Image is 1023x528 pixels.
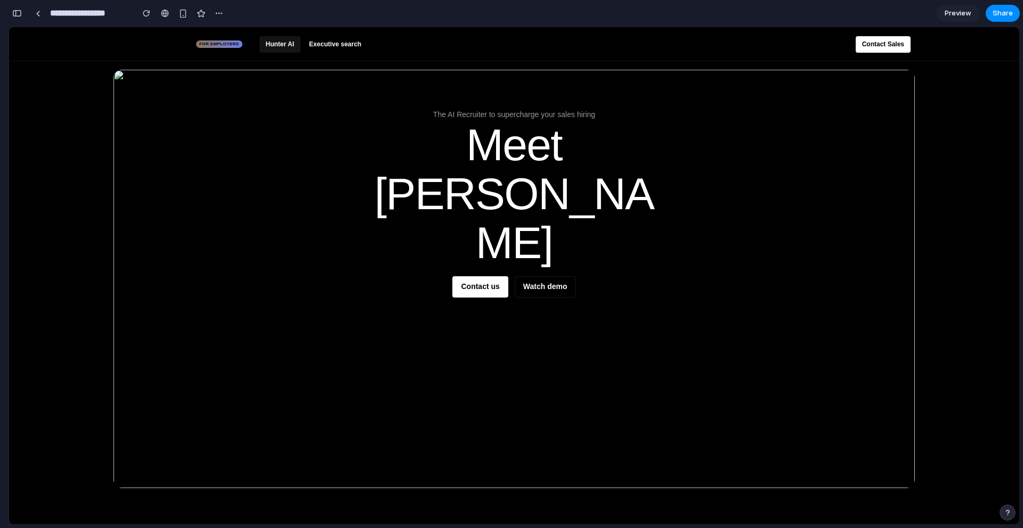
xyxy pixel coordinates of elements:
[300,13,352,21] p: Executive search
[993,8,1013,19] span: Share
[986,5,1020,22] button: Share
[945,8,971,19] span: Preview
[937,5,979,22] a: Preview
[257,13,286,21] p: Hunter AI
[853,13,895,21] p: Contact Sales
[190,14,230,20] p: for employers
